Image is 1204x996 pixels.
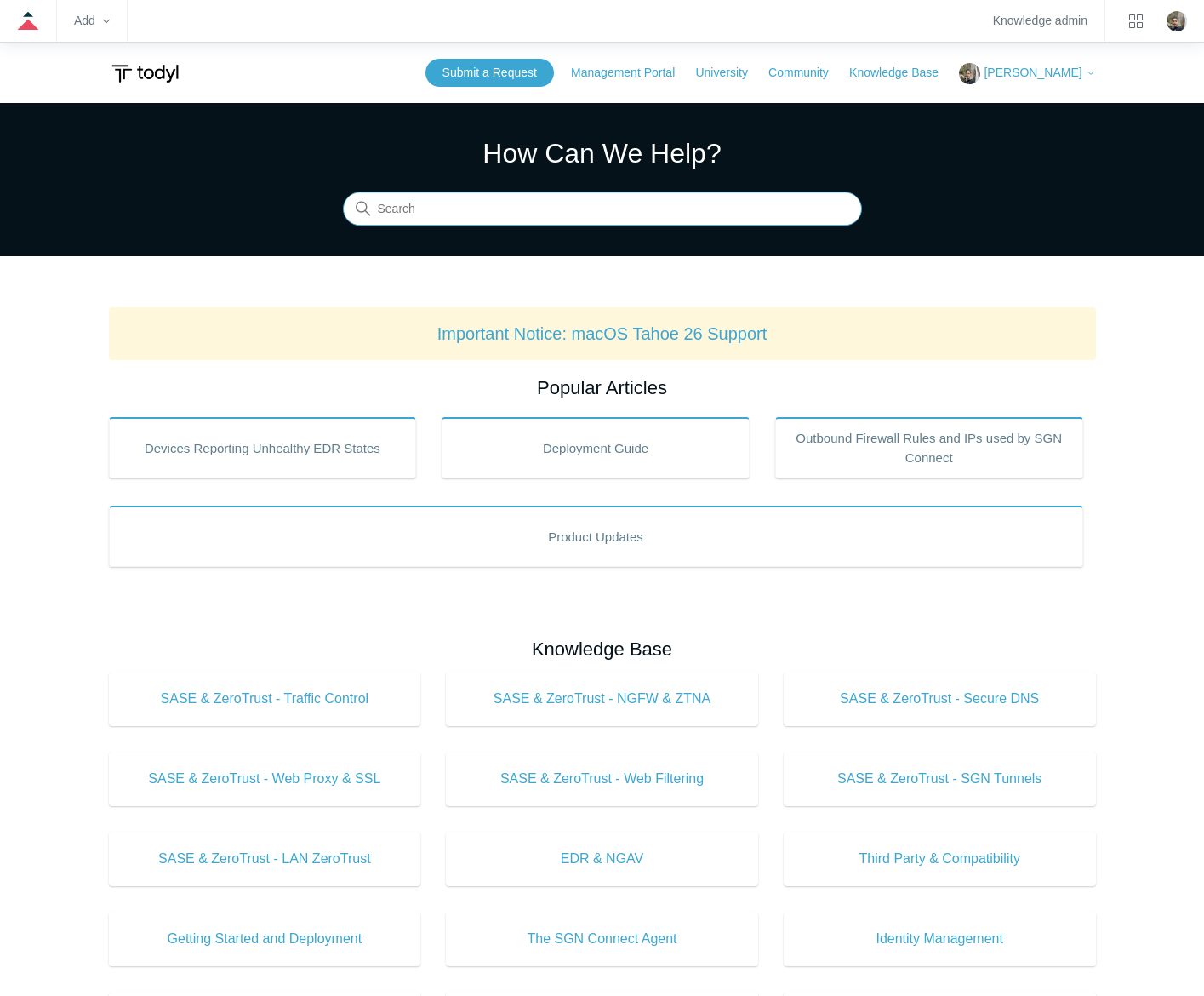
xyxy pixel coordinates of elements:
a: Community [768,64,846,82]
img: user avatar [1167,11,1187,31]
span: SASE & ZeroTrust - SGN Tunnels [809,769,1070,789]
a: SASE & ZeroTrust - NGFW & ZTNA [446,672,758,726]
input: Search [343,192,862,226]
a: Deployment Guide [442,417,750,478]
span: EDR & NGAV [471,849,733,869]
zd-hc-trigger: Click your profile icon to open the profile menu [1167,11,1187,31]
a: Outbound Firewall Rules and IPs used by SGN Connect [775,417,1083,478]
h2: Popular Articles [109,374,1096,402]
a: Management Portal [571,64,692,82]
span: Third Party & Compatibility [809,849,1070,869]
span: SASE & ZeroTrust - Traffic Control [134,689,396,709]
a: SASE & ZeroTrust - Web Filtering [446,752,758,806]
a: Knowledge Base [849,64,956,82]
a: Getting Started and Deployment [109,912,421,966]
a: SASE & ZeroTrust - Secure DNS [784,672,1096,726]
a: EDR & NGAV [446,832,758,886]
zd-hc-trigger: Add [74,16,110,26]
button: [PERSON_NAME] [959,63,1095,84]
a: University [695,64,764,82]
a: Knowledge admin [993,16,1087,26]
a: Submit a Request [425,59,554,87]
a: SASE & ZeroTrust - SGN Tunnels [784,752,1096,806]
h1: How Can We Help? [343,133,862,174]
h2: Knowledge Base [109,635,1096,663]
span: The SGN Connect Agent [471,929,733,949]
img: Todyl Support Center Help Center home page [109,58,181,89]
span: SASE & ZeroTrust - Web Proxy & SSL [134,769,396,789]
span: Getting Started and Deployment [134,929,396,949]
a: The SGN Connect Agent [446,912,758,966]
a: Third Party & Compatibility [784,832,1096,886]
span: SASE & ZeroTrust - Secure DNS [809,689,1070,709]
a: Important Notice: macOS Tahoe 26 Support [437,324,767,343]
a: Product Updates [109,506,1083,567]
span: Identity Management [809,929,1070,949]
a: SASE & ZeroTrust - Traffic Control [109,672,421,726]
span: SASE & ZeroTrust - NGFW & ZTNA [471,689,733,709]
a: SASE & ZeroTrust - LAN ZeroTrust [109,832,421,886]
span: SASE & ZeroTrust - Web Filtering [471,769,733,789]
a: Devices Reporting Unhealthy EDR States [109,417,417,478]
span: SASE & ZeroTrust - LAN ZeroTrust [134,849,396,869]
a: SASE & ZeroTrust - Web Proxy & SSL [109,752,421,806]
a: Identity Management [784,912,1096,966]
span: [PERSON_NAME] [984,66,1081,79]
